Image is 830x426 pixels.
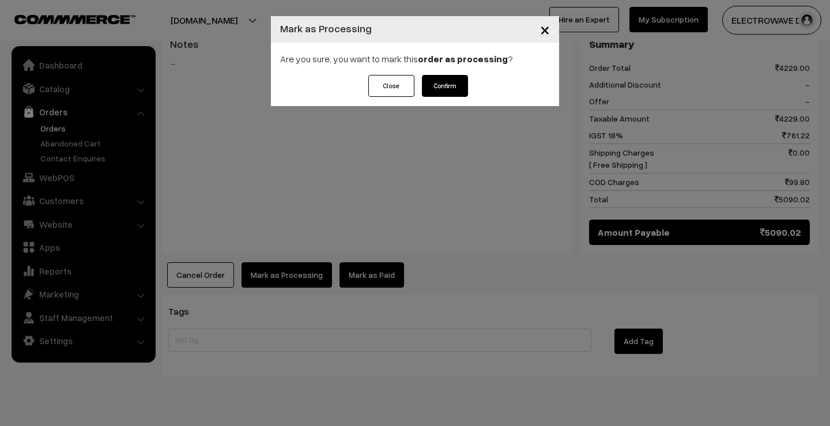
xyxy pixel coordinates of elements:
[422,75,468,97] button: Confirm
[418,53,508,65] strong: order as processing
[540,18,550,40] span: ×
[271,43,559,75] div: Are you sure, you want to mark this ?
[280,21,372,36] h4: Mark as Processing
[368,75,414,97] button: Close
[531,12,559,47] button: Close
